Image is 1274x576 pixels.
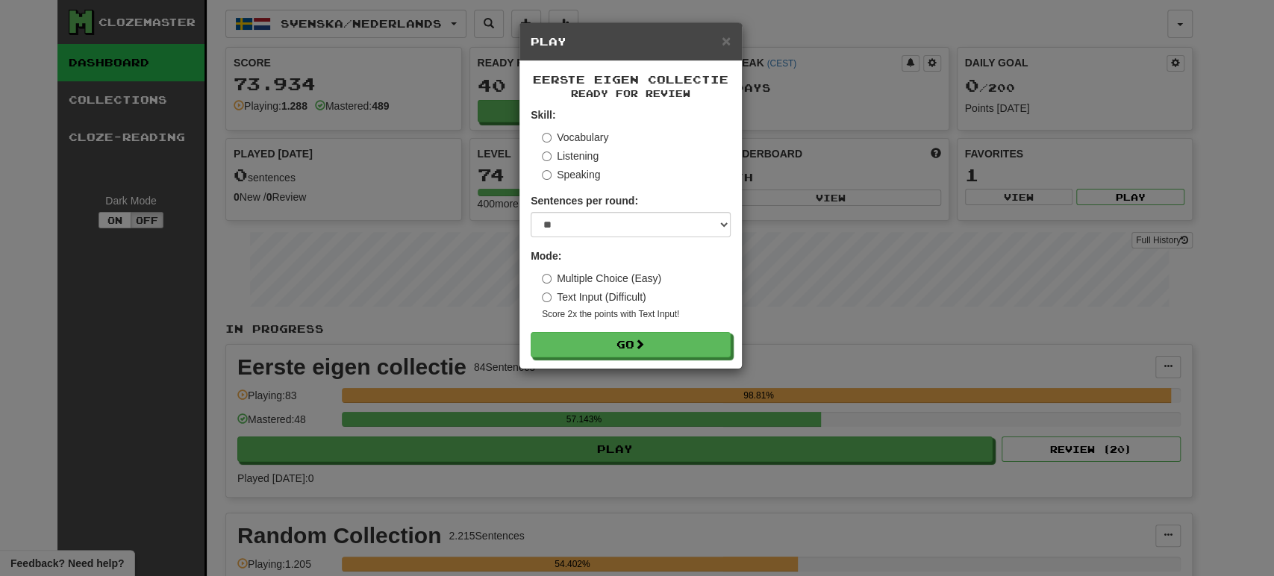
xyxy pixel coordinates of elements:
strong: Mode: [531,250,561,262]
small: Ready for Review [531,87,731,100]
input: Vocabulary [542,133,552,143]
span: × [722,32,731,49]
label: Multiple Choice (Easy) [542,271,661,286]
button: Close [722,33,731,48]
label: Listening [542,148,599,163]
label: Speaking [542,167,600,182]
input: Multiple Choice (Easy) [542,274,552,284]
label: Vocabulary [542,130,608,145]
span: Eerste eigen collectie [533,73,728,86]
label: Text Input (Difficult) [542,289,646,304]
h5: Play [531,34,731,49]
small: Score 2x the points with Text Input ! [542,308,731,321]
input: Listening [542,151,552,161]
label: Sentences per round: [531,193,638,208]
input: Text Input (Difficult) [542,292,552,302]
strong: Skill: [531,109,555,121]
button: Go [531,332,731,357]
input: Speaking [542,170,552,180]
